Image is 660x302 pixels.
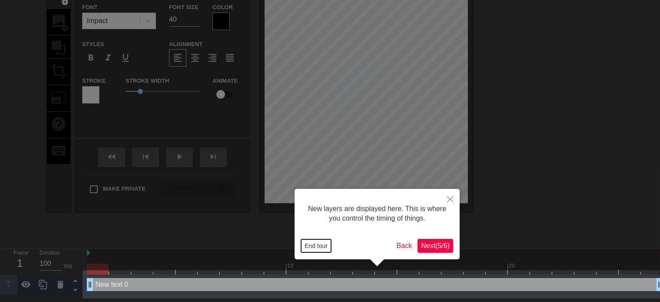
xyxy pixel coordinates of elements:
span: Next ( 5 / 6 ) [421,242,450,249]
button: Next [418,239,453,253]
button: Back [393,239,416,253]
div: New layers are displayed here. This is where you control the timing of things. [301,195,453,232]
button: Close [441,189,460,209]
button: End tour [301,239,331,252]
